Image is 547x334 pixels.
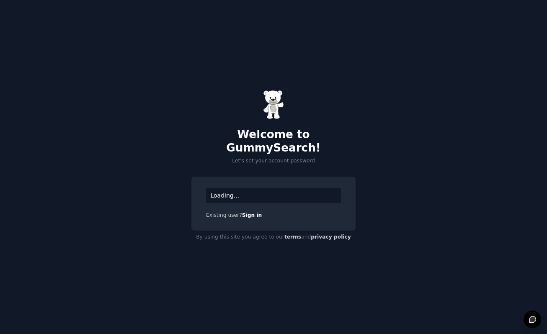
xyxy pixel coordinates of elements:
[206,212,242,218] span: Existing user?
[284,234,301,240] a: terms
[311,234,351,240] a: privacy policy
[242,212,262,218] a: Sign in
[263,90,284,119] img: Gummy Bear
[191,231,356,244] div: By using this site you agree to our and
[191,128,356,154] h2: Welcome to GummySearch!
[191,157,356,165] p: Let's set your account password
[206,188,341,203] div: Loading...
